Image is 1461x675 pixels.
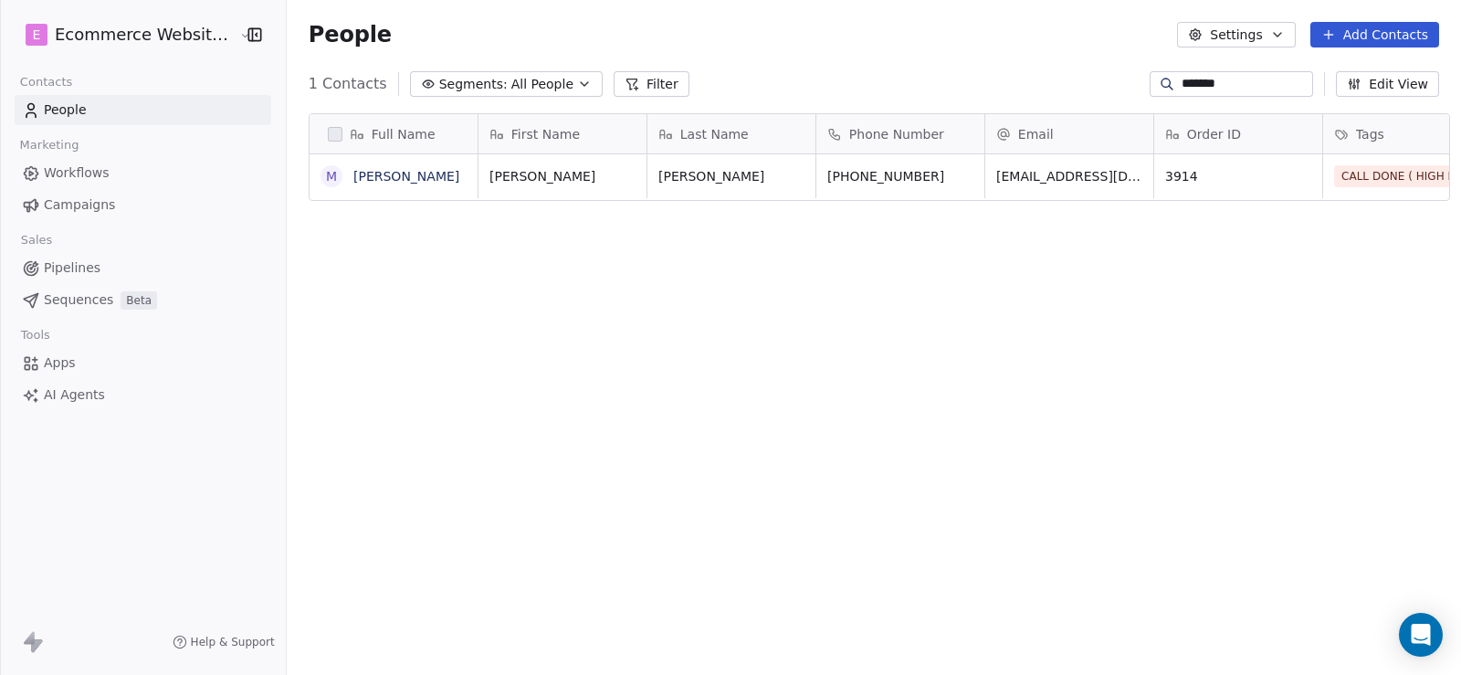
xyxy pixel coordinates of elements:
[44,353,76,373] span: Apps
[15,95,271,125] a: People
[13,322,58,349] span: Tools
[13,227,60,254] span: Sales
[614,71,689,97] button: Filter
[1177,22,1295,47] button: Settings
[1165,167,1311,185] span: 3914
[15,380,271,410] a: AI Agents
[15,253,271,283] a: Pipelines
[1187,125,1241,143] span: Order ID
[121,291,157,310] span: Beta
[44,100,87,120] span: People
[849,125,944,143] span: Phone Number
[647,114,815,153] div: Last Name
[658,167,804,185] span: [PERSON_NAME]
[44,163,110,183] span: Workflows
[44,195,115,215] span: Campaigns
[996,167,1142,185] span: [EMAIL_ADDRESS][DOMAIN_NAME]
[326,167,337,186] div: M
[1310,22,1439,47] button: Add Contacts
[1154,114,1322,153] div: Order ID
[15,158,271,188] a: Workflows
[309,21,392,48] span: People
[22,19,226,50] button: EEcommerce Website Builder
[44,385,105,405] span: AI Agents
[191,635,275,649] span: Help & Support
[1336,71,1439,97] button: Edit View
[816,114,984,153] div: Phone Number
[489,167,636,185] span: [PERSON_NAME]
[173,635,275,649] a: Help & Support
[33,26,41,44] span: E
[1399,613,1443,657] div: Open Intercom Messenger
[478,114,646,153] div: First Name
[511,125,580,143] span: First Name
[353,169,459,184] a: [PERSON_NAME]
[44,258,100,278] span: Pipelines
[985,114,1153,153] div: Email
[12,132,87,159] span: Marketing
[439,75,508,94] span: Segments:
[44,290,113,310] span: Sequences
[12,69,80,96] span: Contacts
[511,75,573,94] span: All People
[1018,125,1054,143] span: Email
[55,23,235,47] span: Ecommerce Website Builder
[310,114,478,153] div: Full Name
[1356,125,1384,143] span: Tags
[15,190,271,220] a: Campaigns
[310,154,478,664] div: grid
[827,167,973,185] span: [PHONE_NUMBER]
[15,285,271,315] a: SequencesBeta
[309,73,387,95] span: 1 Contacts
[680,125,749,143] span: Last Name
[15,348,271,378] a: Apps
[372,125,436,143] span: Full Name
